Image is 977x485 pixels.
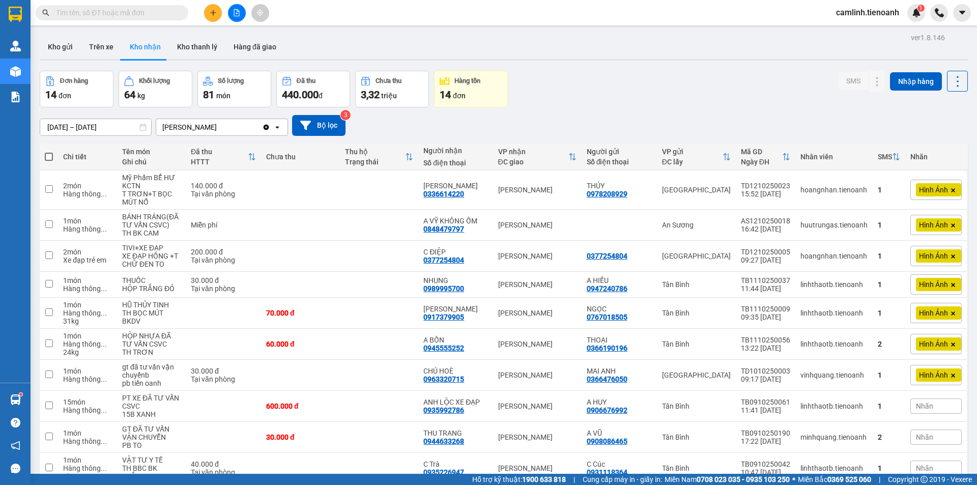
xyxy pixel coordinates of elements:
[662,280,731,289] div: Tân Bình
[919,370,948,380] span: Hình Ảnh
[63,472,112,480] div: 9 kg
[916,402,933,410] span: Nhãn
[251,4,269,22] button: aim
[63,317,112,325] div: 31 kg
[63,276,112,284] div: 1 món
[587,190,627,198] div: 0978208929
[472,474,566,485] span: Hỗ trợ kỹ thuật:
[40,119,151,135] input: Select a date range.
[423,284,464,293] div: 0989995700
[355,71,429,107] button: Chưa thu3,32 triệu
[662,309,731,317] div: Tân Bình
[40,71,113,107] button: Đơn hàng14đơn
[741,276,790,284] div: TB1110250037
[191,182,256,190] div: 140.000 đ
[498,252,577,260] div: [PERSON_NAME]
[122,394,181,410] div: PT XE ĐÃ TƯ VẤN CSVC
[122,425,181,441] div: GT ĐÃ TƯ VẤN VẬN CHUYỂN
[423,460,487,468] div: C Trà
[573,474,575,485] span: |
[122,379,181,387] div: pb tiến oanh
[587,276,652,284] div: A HIẾU
[587,468,627,476] div: 0931118364
[423,367,487,375] div: CHÚ HOÈ
[423,344,464,352] div: 0945555252
[919,308,948,318] span: Hình Ảnh
[800,371,868,379] div: vinhquang.tienoanh
[878,252,900,260] div: 1
[423,398,487,406] div: ANH LỘC XE ĐẠP
[800,309,868,317] div: linhthaotb.tienoanh
[919,251,948,261] span: Hình Ảnh
[736,144,795,170] th: Toggle SortBy
[63,340,112,348] div: Hàng thông thường
[800,221,868,229] div: huutrungas.tienoanh
[916,433,933,441] span: Nhãn
[741,398,790,406] div: TB0910250061
[741,336,790,344] div: TB1110250056
[122,244,181,252] div: TIVI+XE ĐẠP
[122,464,181,480] div: TH BBC BK TRẮNG
[423,159,487,167] div: Số điện thoại
[423,225,464,233] div: 0848479797
[423,248,487,256] div: C ĐIỆP
[697,475,790,483] strong: 0708 023 035 - 0935 103 250
[266,153,335,161] div: Chưa thu
[919,185,948,194] span: Hình Ảnh
[878,309,900,317] div: 1
[63,182,112,190] div: 2 món
[186,144,261,170] th: Toggle SortBy
[218,122,219,132] input: Selected Cư Kuin.
[204,4,222,22] button: plus
[879,474,880,485] span: |
[741,437,790,445] div: 17:22 [DATE]
[63,375,112,383] div: Hàng thông thường
[101,375,107,383] span: ...
[587,398,652,406] div: A HUY
[498,221,577,229] div: [PERSON_NAME]
[266,340,335,348] div: 60.000 đ
[63,437,112,445] div: Hàng thông thường
[101,437,107,445] span: ...
[19,393,22,396] sup: 1
[800,153,868,161] div: Nhân viên
[63,153,112,161] div: Chi tiết
[741,406,790,414] div: 11:41 [DATE]
[101,406,107,414] span: ...
[218,77,244,84] div: Số lượng
[587,313,627,321] div: 0767018505
[10,92,21,102] img: solution-icon
[662,221,731,229] div: An Sương
[63,367,112,375] div: 1 món
[587,375,627,383] div: 0366476050
[800,402,868,410] div: linhthaotb.tienoanh
[63,225,112,233] div: Hàng thông thường
[63,284,112,293] div: Hàng thông thường
[935,8,944,17] img: phone-icon
[800,186,868,194] div: hoangnhan.tienoanh
[741,305,790,313] div: TB1110250009
[225,35,284,59] button: Hàng đã giao
[878,371,900,379] div: 1
[587,284,627,293] div: 0947240786
[890,72,942,91] button: Nhập hàng
[266,309,335,317] div: 70.000 đ
[233,9,240,16] span: file-add
[498,148,568,156] div: VP nhận
[10,66,21,77] img: warehouse-icon
[493,144,582,170] th: Toggle SortBy
[376,77,401,84] div: Chưa thu
[42,9,49,16] span: search
[741,248,790,256] div: TD1210250005
[122,410,181,418] div: 15B XANH
[838,72,869,90] button: SMS
[878,221,900,229] div: 1
[741,190,790,198] div: 15:52 [DATE]
[423,305,487,313] div: C Hà
[191,284,256,293] div: Tại văn phòng
[919,339,948,349] span: Hình Ảnh
[63,456,112,464] div: 1 món
[191,158,248,166] div: HTTT
[741,284,790,293] div: 11:44 [DATE]
[798,474,871,485] span: Miền Bắc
